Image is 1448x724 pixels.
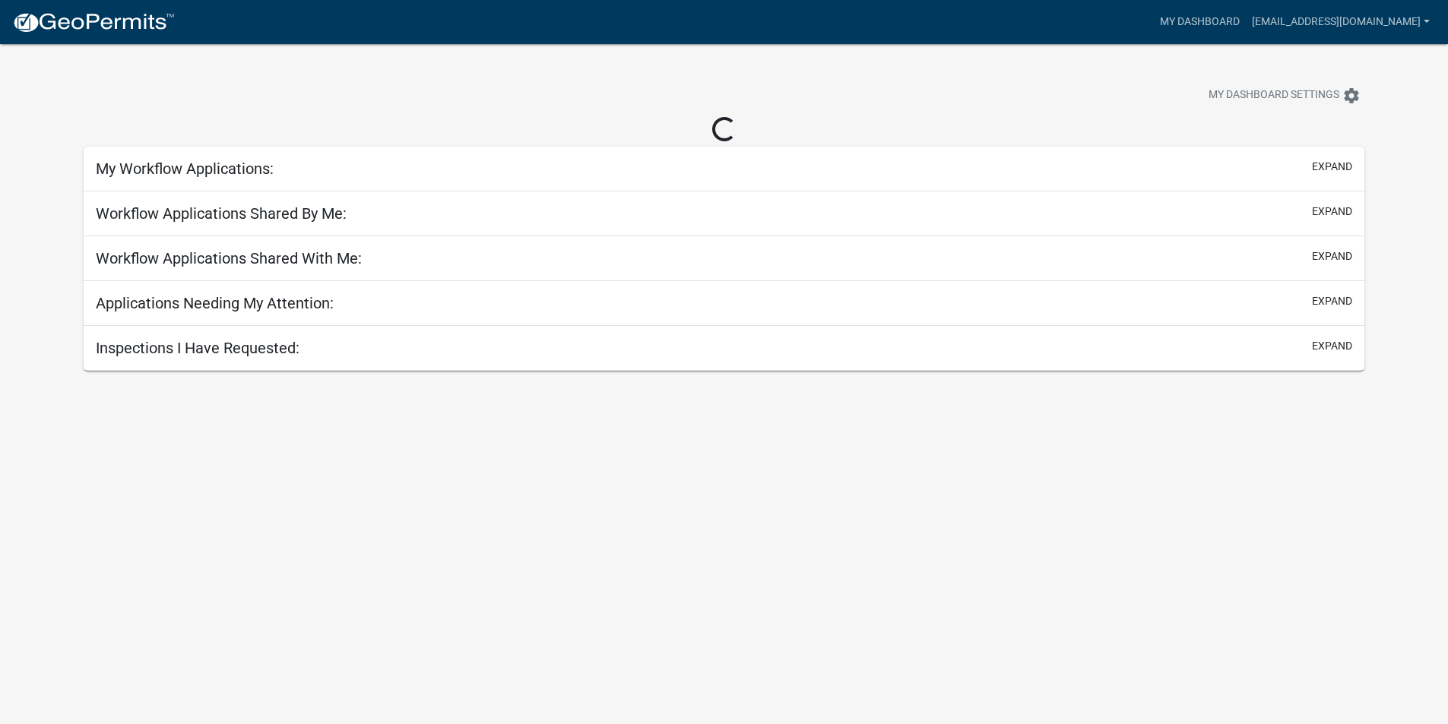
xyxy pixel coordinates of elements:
[1342,87,1361,105] i: settings
[96,204,347,223] h5: Workflow Applications Shared By Me:
[1312,293,1352,309] button: expand
[1312,159,1352,175] button: expand
[1312,204,1352,220] button: expand
[1154,8,1246,36] a: My Dashboard
[96,294,334,312] h5: Applications Needing My Attention:
[1209,87,1339,105] span: My Dashboard Settings
[96,249,362,267] h5: Workflow Applications Shared With Me:
[1312,248,1352,264] button: expand
[1196,81,1373,110] button: My Dashboard Settingssettings
[96,339,299,357] h5: Inspections I Have Requested:
[96,160,274,178] h5: My Workflow Applications:
[1246,8,1436,36] a: [EMAIL_ADDRESS][DOMAIN_NAME]
[1312,338,1352,354] button: expand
